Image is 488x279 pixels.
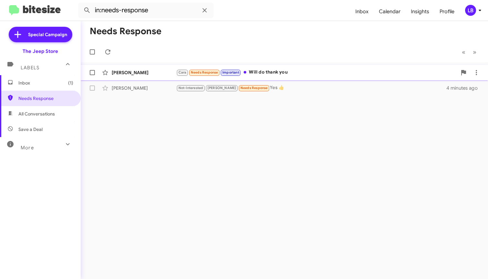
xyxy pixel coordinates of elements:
button: Next [469,45,480,59]
a: Profile [434,2,460,21]
input: Search [78,3,214,18]
span: Needs Response [191,70,218,75]
a: Special Campaign [9,27,72,42]
div: [PERSON_NAME] [112,69,176,76]
span: « [462,48,465,56]
h1: Needs Response [90,26,161,36]
nav: Page navigation example [458,45,480,59]
div: [PERSON_NAME] [112,85,176,91]
div: LB [465,5,476,16]
button: Previous [458,45,469,59]
span: Needs Response [240,86,268,90]
span: Special Campaign [28,31,67,38]
span: Save a Deal [18,126,43,133]
span: More [21,145,34,151]
span: » [473,48,476,56]
div: 4 minutes ago [446,85,483,91]
span: Needs Response [18,95,73,102]
span: Important [222,70,239,75]
a: Calendar [374,2,406,21]
div: Yes 👍 [176,84,446,92]
span: Cara [178,70,187,75]
span: Labels [21,65,39,71]
a: Inbox [350,2,374,21]
div: Will do thank you [176,69,457,76]
span: (1) [68,80,73,86]
span: Inbox [18,80,73,86]
button: LB [460,5,481,16]
span: [PERSON_NAME] [208,86,236,90]
span: All Conversations [18,111,55,117]
span: Not-Interested [178,86,203,90]
div: The Jeep Store [23,48,58,55]
a: Insights [406,2,434,21]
